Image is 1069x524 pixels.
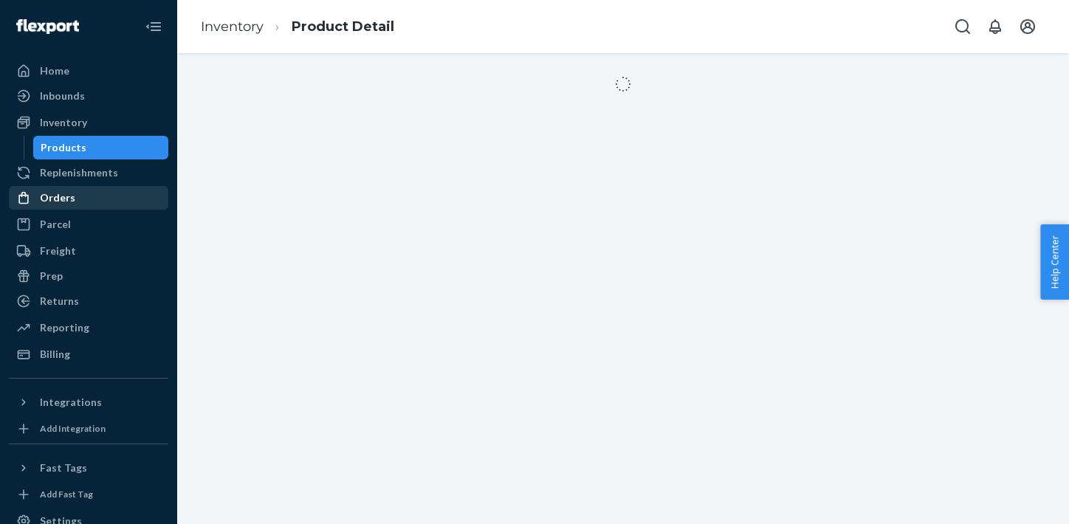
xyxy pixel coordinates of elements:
[40,190,75,205] div: Orders
[9,456,168,480] button: Fast Tags
[9,264,168,288] a: Prep
[16,19,79,34] img: Flexport logo
[292,18,394,35] a: Product Detail
[40,244,76,258] div: Freight
[189,5,406,49] ol: breadcrumbs
[9,390,168,414] button: Integrations
[9,186,168,210] a: Orders
[1013,12,1042,41] button: Open account menu
[9,111,168,134] a: Inventory
[9,486,168,503] a: Add Fast Tag
[40,347,70,362] div: Billing
[201,18,264,35] a: Inventory
[9,59,168,83] a: Home
[1040,224,1069,300] button: Help Center
[40,294,79,308] div: Returns
[40,89,85,103] div: Inbounds
[40,269,63,283] div: Prep
[40,488,93,500] div: Add Fast Tag
[9,342,168,366] a: Billing
[40,165,118,180] div: Replenishments
[40,63,69,78] div: Home
[9,161,168,185] a: Replenishments
[40,422,106,435] div: Add Integration
[9,289,168,313] a: Returns
[40,115,87,130] div: Inventory
[40,461,87,475] div: Fast Tags
[40,217,71,232] div: Parcel
[139,12,168,41] button: Close Navigation
[9,84,168,108] a: Inbounds
[9,213,168,236] a: Parcel
[9,316,168,339] a: Reporting
[33,136,169,159] a: Products
[9,420,168,438] a: Add Integration
[948,12,977,41] button: Open Search Box
[40,320,89,335] div: Reporting
[41,140,86,155] div: Products
[9,239,168,263] a: Freight
[40,395,102,410] div: Integrations
[980,12,1010,41] button: Open notifications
